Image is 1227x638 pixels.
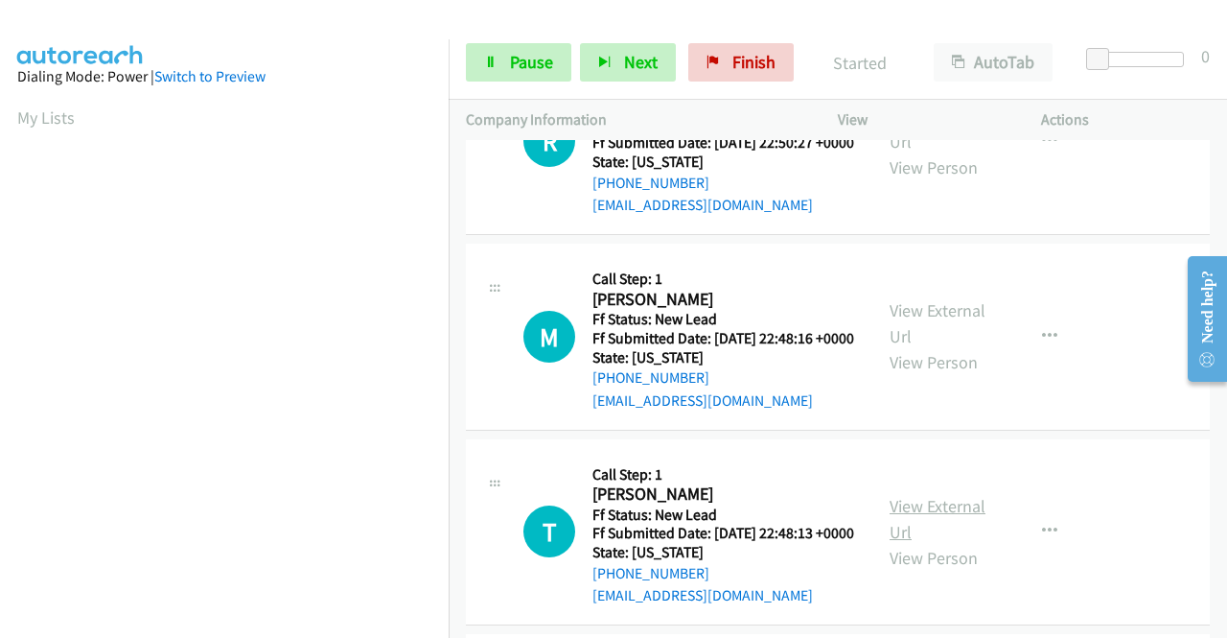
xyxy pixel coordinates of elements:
[890,299,985,347] a: View External Url
[592,465,854,484] h5: Call Step: 1
[523,115,575,167] div: The call is yet to be attempted
[732,51,776,73] span: Finish
[466,108,803,131] p: Company Information
[1096,52,1184,67] div: Delay between calls (in seconds)
[592,329,854,348] h5: Ff Submitted Date: [DATE] 22:48:16 +0000
[580,43,676,82] button: Next
[890,495,985,543] a: View External Url
[17,65,431,88] div: Dialing Mode: Power |
[1201,43,1210,69] div: 0
[890,547,978,569] a: View Person
[934,43,1053,82] button: AutoTab
[466,43,571,82] a: Pause
[17,106,75,129] a: My Lists
[523,115,575,167] h1: R
[1041,108,1210,131] p: Actions
[592,391,813,410] a: [EMAIL_ADDRESS][DOMAIN_NAME]
[592,133,854,153] h5: Ff Submitted Date: [DATE] 22:50:27 +0000
[820,50,899,76] p: Started
[592,310,854,329] h5: Ff Status: New Lead
[592,564,709,582] a: [PHONE_NUMBER]
[154,67,266,85] a: Switch to Preview
[592,174,709,192] a: [PHONE_NUMBER]
[890,105,985,153] a: View External Url
[890,351,978,373] a: View Person
[592,153,854,172] h5: State: [US_STATE]
[592,270,854,289] h5: Call Step: 1
[592,289,848,311] h2: [PERSON_NAME]
[592,543,854,562] h5: State: [US_STATE]
[592,196,813,214] a: [EMAIL_ADDRESS][DOMAIN_NAME]
[624,51,658,73] span: Next
[1172,243,1227,395] iframe: Resource Center
[592,348,854,367] h5: State: [US_STATE]
[688,43,794,82] a: Finish
[523,311,575,363] div: The call is yet to be attempted
[592,368,709,387] a: [PHONE_NUMBER]
[838,108,1007,131] p: View
[592,484,848,506] h2: [PERSON_NAME]
[523,311,575,363] h1: M
[592,506,854,525] h5: Ff Status: New Lead
[523,506,575,557] div: The call is yet to be attempted
[592,586,813,604] a: [EMAIL_ADDRESS][DOMAIN_NAME]
[510,51,553,73] span: Pause
[523,506,575,557] h1: T
[592,524,854,543] h5: Ff Submitted Date: [DATE] 22:48:13 +0000
[890,156,978,178] a: View Person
